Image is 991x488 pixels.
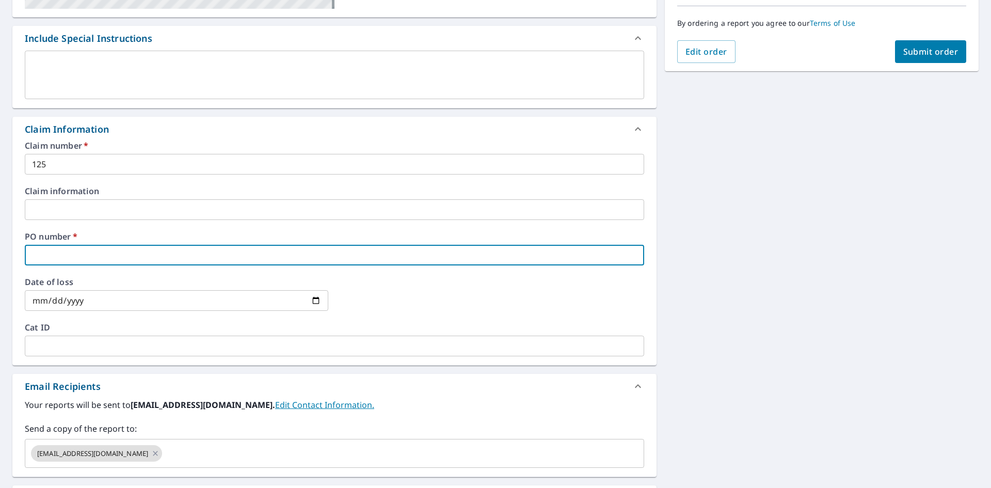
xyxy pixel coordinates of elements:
[131,399,275,411] b: [EMAIL_ADDRESS][DOMAIN_NAME].
[25,141,644,150] label: Claim number
[12,374,657,399] div: Email Recipients
[895,40,967,63] button: Submit order
[25,422,644,435] label: Send a copy of the report to:
[31,445,162,462] div: [EMAIL_ADDRESS][DOMAIN_NAME]
[25,32,152,45] div: Include Special Instructions
[903,46,958,57] span: Submit order
[685,46,727,57] span: Edit order
[677,40,736,63] button: Edit order
[31,449,154,459] span: [EMAIL_ADDRESS][DOMAIN_NAME]
[12,26,657,51] div: Include Special Instructions
[275,399,374,411] a: EditContactInfo
[25,232,644,241] label: PO number
[12,117,657,141] div: Claim Information
[25,278,328,286] label: Date of loss
[25,323,644,332] label: Cat ID
[25,380,101,393] div: Email Recipients
[25,399,644,411] label: Your reports will be sent to
[810,18,856,28] a: Terms of Use
[25,122,109,136] div: Claim Information
[25,187,644,195] label: Claim information
[677,19,966,28] p: By ordering a report you agree to our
